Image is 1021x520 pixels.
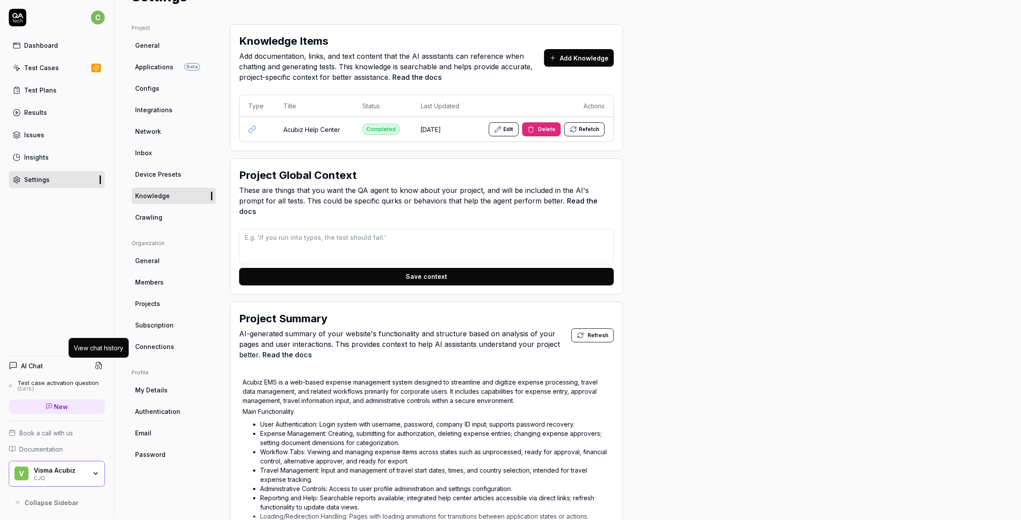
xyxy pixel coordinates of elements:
[275,95,354,117] th: Title
[135,41,160,50] span: General
[9,82,105,99] a: Test Plans
[392,73,442,82] a: Read the docs
[412,117,472,142] td: [DATE]
[243,407,610,416] p: Main Functionality
[9,494,105,511] button: Collapse Sidebar
[135,256,160,265] span: General
[260,466,610,484] li: Travel Management: Input and management of travel start dates, times, and country selection, inte...
[135,278,164,287] span: Members
[472,95,613,117] th: Actions
[489,122,519,136] button: Edit
[260,493,610,512] li: Reporting and Help: Searchable reports available; integrated help center articles accessible via ...
[34,467,86,474] div: Visma Acubiz
[538,125,555,133] span: Delete
[135,299,160,308] span: Projects
[132,59,216,75] a: ApplicationsBeta
[260,420,610,429] li: User Authentication: Login system with username, password, company ID input; supports password re...
[132,338,216,355] a: Connections
[135,213,162,222] span: Crawling
[9,379,105,392] a: Test case activation question[DATE]
[135,105,172,114] span: Integrations
[132,239,216,247] div: Organization
[135,385,168,395] span: My Details
[132,102,216,118] a: Integrations
[9,171,105,188] a: Settings
[239,33,328,49] h2: Knowledge Items
[132,403,216,420] a: Authentication
[132,123,216,139] a: Network
[135,428,151,438] span: Email
[132,166,216,182] a: Device Presets
[239,167,357,183] h2: Project Global Context
[239,51,544,82] span: Add documentation, links, and text content that the AI assistants can reference when chatting and...
[135,84,159,93] span: Configs
[354,95,412,117] th: Status
[275,117,354,142] td: Acubiz Help Center
[135,62,173,71] span: Applications
[564,122,605,136] button: Refetch
[24,108,47,117] div: Results
[132,145,216,161] a: Inbox
[132,37,216,53] a: General
[240,95,275,117] th: Type
[260,484,610,493] li: Administrative Controls: Access to user profile administration and settings configuration.
[132,24,216,32] div: Project
[135,127,161,136] span: Network
[132,296,216,312] a: Projects
[24,41,58,50] div: Dashboard
[24,175,50,184] div: Settings
[184,63,200,71] span: Beta
[18,379,99,386] div: Test case activation question
[19,428,73,438] span: Book a call with us
[132,369,216,377] div: Profile
[135,321,174,330] span: Subscription
[412,95,472,117] th: Last Updated
[9,399,105,414] a: New
[132,317,216,333] a: Subscription
[25,498,79,507] span: Collapse Sidebar
[135,191,170,200] span: Knowledge
[9,59,105,76] a: Test Cases
[522,122,561,136] button: Delete
[239,328,571,360] span: AI-generated summary of your website's functionality and structure based on analysis of your page...
[260,447,610,466] li: Workflow Tabs: Viewing and managing expense items across states such as unprocessed, ready for ap...
[24,63,59,72] div: Test Cases
[262,350,312,359] a: Read the docs
[135,342,174,351] span: Connections
[135,170,181,179] span: Device Presets
[9,461,105,487] button: VVisma AcubizCJO
[132,274,216,290] a: Members
[132,209,216,225] a: Crawling
[9,149,105,166] a: Insights
[91,9,105,26] button: c
[132,188,216,204] a: Knowledge
[571,328,614,342] button: Refresh
[91,11,105,25] span: c
[132,253,216,269] a: General
[588,331,608,339] span: Refresh
[239,311,327,327] h2: Project Summary
[132,446,216,463] a: Password
[9,104,105,121] a: Results
[9,445,105,454] a: Documentation
[54,402,68,411] span: New
[74,343,123,353] div: View chat history
[260,429,610,447] li: Expense Management: Creating, submitting for authorization, deleting expense entries; changing ex...
[21,361,43,370] h4: AI Chat
[14,467,29,481] span: V
[135,450,165,459] span: Password
[24,130,44,139] div: Issues
[132,382,216,398] a: My Details
[135,148,152,157] span: Inbox
[24,85,57,95] div: Test Plans
[9,126,105,143] a: Issues
[132,425,216,441] a: Email
[243,378,610,405] p: Acubiz EMS is a web-based expense management system designed to streamline and digitize expense p...
[19,445,63,454] span: Documentation
[132,80,216,96] a: Configs
[34,474,86,481] div: CJO
[9,37,105,54] a: Dashboard
[362,124,400,135] div: Completed
[544,49,614,67] button: Add Knowledge
[9,428,105,438] a: Book a call with us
